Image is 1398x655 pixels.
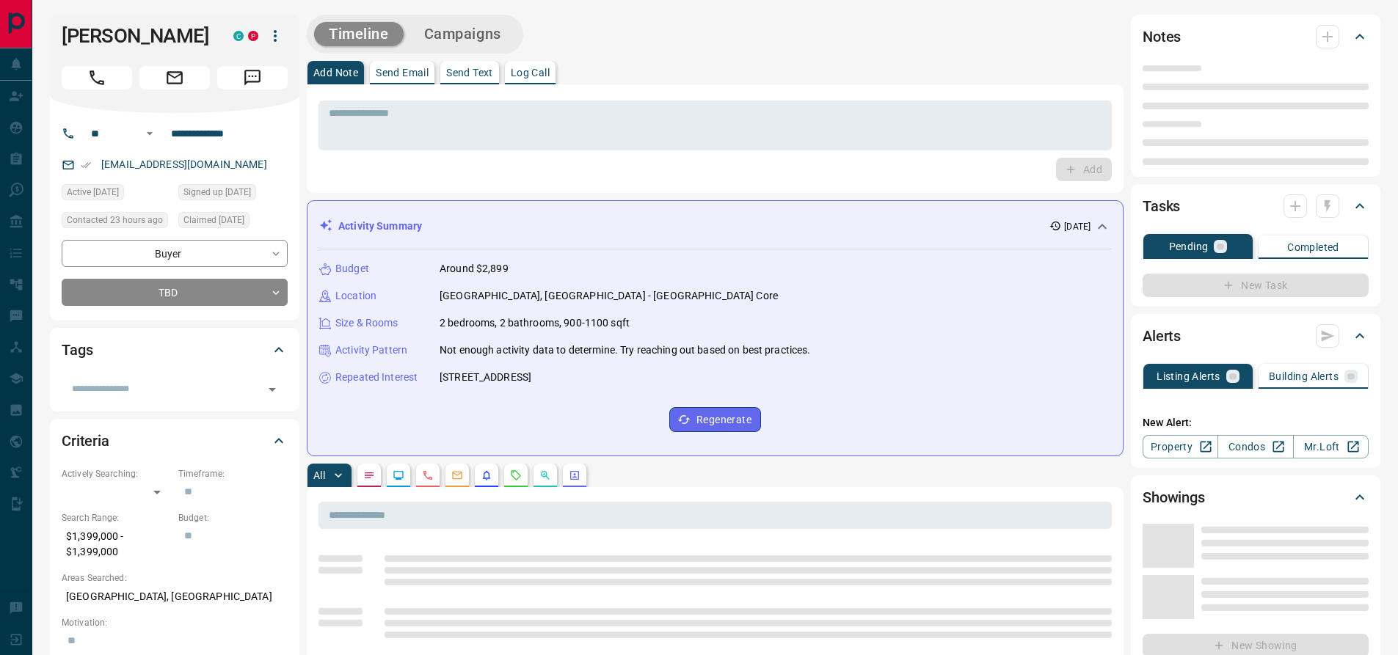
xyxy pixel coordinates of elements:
[1157,371,1220,381] p: Listing Alerts
[335,370,418,385] p: Repeated Interest
[1143,486,1205,509] h2: Showings
[511,67,550,78] p: Log Call
[440,288,778,304] p: [GEOGRAPHIC_DATA], [GEOGRAPHIC_DATA] - [GEOGRAPHIC_DATA] Core
[1143,25,1181,48] h2: Notes
[233,31,244,41] div: condos.ca
[569,469,580,481] svg: Agent Actions
[62,429,109,453] h2: Criteria
[178,511,288,524] p: Budget:
[183,213,244,227] span: Claimed [DATE]
[62,423,288,458] div: Criteria
[669,407,761,432] button: Regenerate
[62,511,171,524] p: Search Range:
[62,585,288,609] p: [GEOGRAPHIC_DATA], [GEOGRAPHIC_DATA]
[62,66,132,89] span: Call
[1143,318,1369,354] div: Alerts
[409,22,516,46] button: Campaigns
[440,343,811,358] p: Not enough activity data to determine. Try reaching out based on best practices.
[1143,19,1369,54] div: Notes
[67,213,163,227] span: Contacted 23 hours ago
[1287,242,1339,252] p: Completed
[1064,220,1091,233] p: [DATE]
[1143,194,1180,218] h2: Tasks
[101,158,267,170] a: [EMAIL_ADDRESS][DOMAIN_NAME]
[1269,371,1339,381] p: Building Alerts
[335,288,376,304] p: Location
[217,66,288,89] span: Message
[178,184,288,205] div: Mon Aug 23 2021
[141,125,159,142] button: Open
[62,24,211,48] h1: [PERSON_NAME]
[62,571,288,585] p: Areas Searched:
[363,469,375,481] svg: Notes
[393,469,404,481] svg: Lead Browsing Activity
[62,240,288,267] div: Buyer
[1143,189,1369,224] div: Tasks
[335,315,398,331] p: Size & Rooms
[62,616,288,629] p: Motivation:
[422,469,434,481] svg: Calls
[62,332,288,367] div: Tags
[338,219,422,234] p: Activity Summary
[314,22,404,46] button: Timeline
[62,279,288,306] div: TBD
[262,379,283,400] button: Open
[1293,435,1369,458] a: Mr.Loft
[1217,435,1293,458] a: Condos
[451,469,463,481] svg: Emails
[376,67,429,78] p: Send Email
[62,467,171,480] p: Actively Searching:
[139,66,210,89] span: Email
[1143,435,1218,458] a: Property
[1143,415,1369,431] p: New Alert:
[67,185,119,200] span: Active [DATE]
[335,343,407,358] p: Activity Pattern
[1143,324,1181,348] h2: Alerts
[81,160,91,170] svg: Email Verified
[1143,480,1369,515] div: Showings
[446,67,493,78] p: Send Text
[481,469,492,481] svg: Listing Alerts
[440,261,509,277] p: Around $2,899
[178,467,288,480] p: Timeframe:
[335,261,369,277] p: Budget
[183,185,251,200] span: Signed up [DATE]
[62,184,171,205] div: Sat Aug 09 2025
[440,315,630,331] p: 2 bedrooms, 2 bathrooms, 900-1100 sqft
[313,470,325,480] p: All
[62,338,92,362] h2: Tags
[62,524,171,564] p: $1,399,000 - $1,399,000
[248,31,258,41] div: property.ca
[62,212,171,233] div: Thu Aug 14 2025
[510,469,522,481] svg: Requests
[539,469,551,481] svg: Opportunities
[313,67,358,78] p: Add Note
[1169,241,1209,252] p: Pending
[178,212,288,233] div: Mon Aug 11 2025
[440,370,531,385] p: [STREET_ADDRESS]
[319,213,1111,240] div: Activity Summary[DATE]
